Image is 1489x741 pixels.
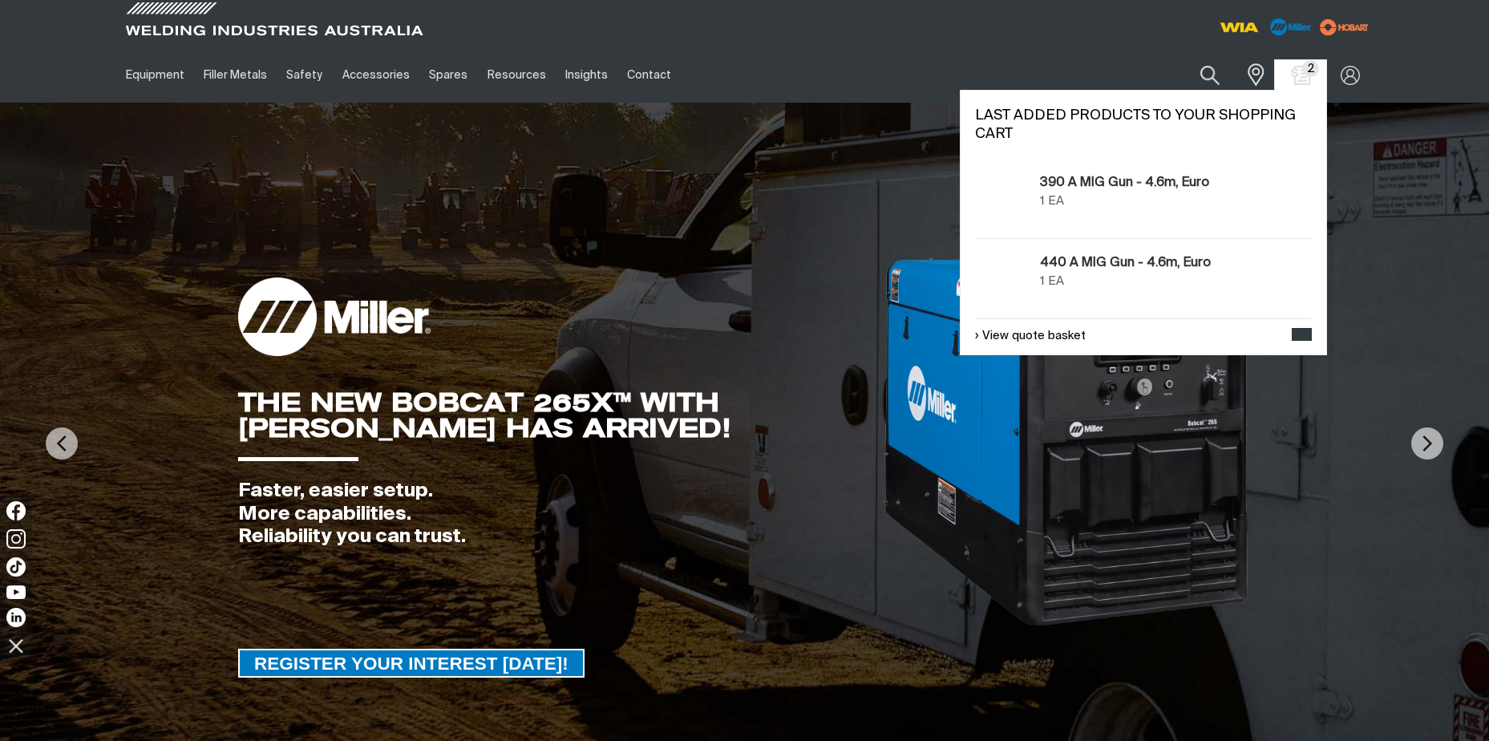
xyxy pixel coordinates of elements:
[6,557,26,577] img: TikTok
[556,47,617,103] a: Insights
[419,47,477,103] a: Spares
[238,649,585,678] a: REGISTER YOUR INTEREST TODAY!
[617,47,681,103] a: Contact
[1048,273,1064,291] div: EA
[1315,15,1374,39] img: miller
[1183,56,1237,94] button: Search products
[238,390,882,441] div: THE NEW BOBCAT 265X™ WITH [PERSON_NAME] HAS ARRIVED!
[975,107,1312,144] h2: Last added products to your shopping cart
[1040,253,1211,273] a: 440 A MIG Gun - 4.6m, Euro
[277,47,332,103] a: Safety
[194,47,277,103] a: Filler Metals
[6,585,26,599] img: YouTube
[1163,56,1237,94] input: Product name or item number...
[6,608,26,627] img: LinkedIn
[1048,192,1064,211] div: EA
[240,649,583,678] span: REGISTER YOUR INTEREST [DATE]!
[6,501,26,520] img: Facebook
[1040,275,1045,287] span: 1
[1302,60,1319,77] span: 2
[6,529,26,549] img: Instagram
[1288,66,1313,85] a: Shopping cart (2 product(s))
[1411,427,1443,460] img: NextArrow
[333,47,419,103] a: Accessories
[116,47,194,103] a: Equipment
[46,427,78,460] img: PrevArrow
[238,480,882,549] div: Faster, easier setup. More capabilities. Reliability you can trust.
[975,327,1086,346] a: View quote basket
[1040,195,1045,207] span: 1
[2,632,30,659] img: hide socials
[116,47,1059,103] nav: Main
[1040,173,1209,192] a: 390 A MIG Gun - 4.6m, Euro
[477,47,555,103] a: Resources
